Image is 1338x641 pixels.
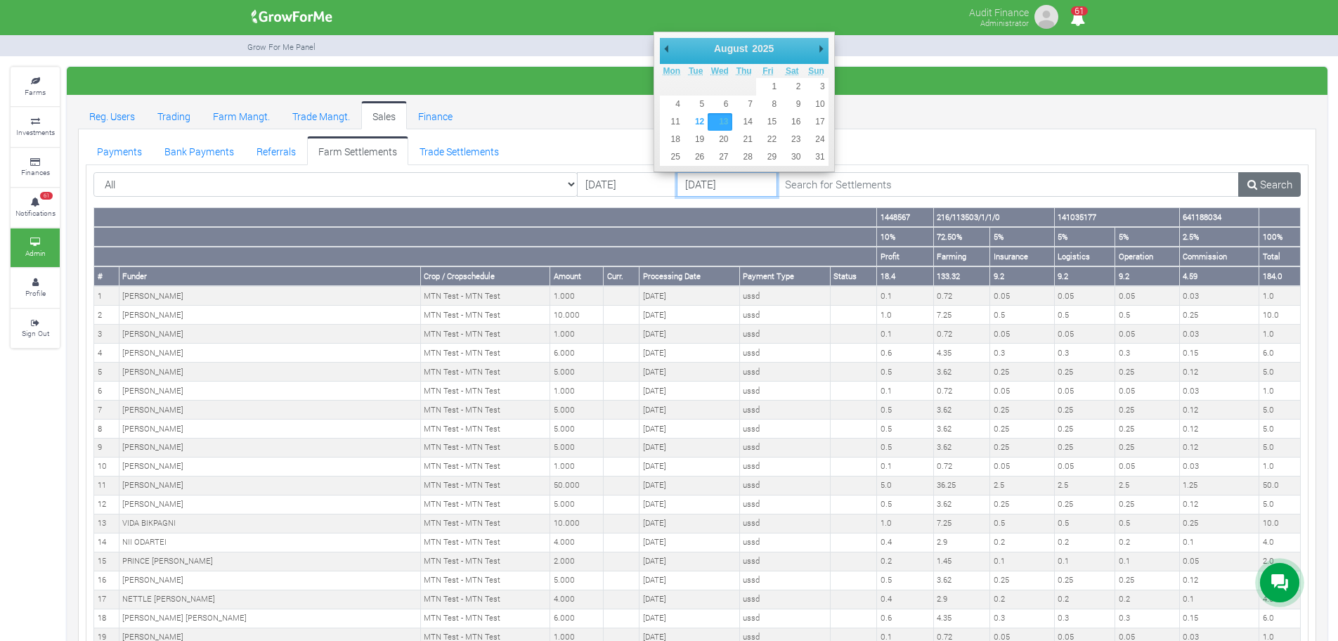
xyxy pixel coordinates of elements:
td: 0.3 [990,344,1054,363]
a: Sales [361,101,407,129]
div: 2025 [750,38,776,59]
td: MTN Test - MTN Test [420,420,550,439]
td: [DATE] [639,457,740,476]
td: MTN Test - MTN Test [420,533,550,552]
button: 24 [804,131,828,148]
th: 9.2 [1115,266,1179,286]
th: 2.5% [1179,227,1259,247]
small: Sign Out [22,328,49,338]
span: 61 [40,192,53,200]
td: 1.0 [877,306,934,325]
td: 0.5 [877,420,934,439]
th: Commission [1179,247,1259,266]
td: MTN Test - MTN Test [420,344,550,363]
a: Referrals [245,136,307,164]
td: MTN Test - MTN Test [420,306,550,325]
th: 641188034 [1179,208,1259,227]
p: Audit Finance [969,3,1029,20]
td: MTN Test - MTN Test [420,363,550,382]
td: 0.1 [877,286,934,305]
th: Status [830,266,877,286]
td: 50.000 [550,476,604,495]
button: 1 [756,78,780,96]
td: 5.000 [550,420,604,439]
td: 0.1 [877,457,934,476]
a: Trading [146,101,202,129]
small: Admin [25,248,46,258]
td: 0.05 [1054,382,1115,401]
button: 3 [804,78,828,96]
td: 10 [94,457,119,476]
button: 23 [780,131,804,148]
td: [DATE] [639,420,740,439]
abbr: Thursday [736,66,752,76]
td: 7.25 [933,514,990,533]
th: Payment Type [739,266,830,286]
td: ussd [739,382,830,401]
a: Trade Settlements [408,136,510,164]
span: 61 [1071,6,1088,15]
a: Admin [11,228,60,267]
td: 0.25 [990,363,1054,382]
td: [DATE] [639,514,740,533]
button: 2 [780,78,804,96]
th: Crop / Cropschedule [420,266,550,286]
button: 16 [780,113,804,131]
abbr: Wednesday [711,66,729,76]
td: 7 [94,401,119,420]
th: 141035177 [1054,208,1179,227]
th: Farming [933,247,990,266]
button: 20 [708,131,732,148]
td: 0.25 [1054,401,1115,420]
td: 0.05 [1115,382,1179,401]
td: 0.25 [990,420,1054,439]
td: [DATE] [639,363,740,382]
small: Grow For Me Panel [247,41,316,52]
td: 0.5 [877,401,934,420]
td: 0.4 [877,533,934,552]
td: MTN Test - MTN Test [420,325,550,344]
button: 29 [756,148,780,166]
a: Profile [11,268,60,307]
small: Administrator [980,18,1029,28]
td: [PERSON_NAME] [119,286,420,305]
td: 0.25 [1054,363,1115,382]
td: 0.72 [933,457,990,476]
td: 13 [94,514,119,533]
a: Bank Payments [153,136,245,164]
td: 5.000 [550,363,604,382]
td: 0.05 [990,286,1054,305]
td: ussd [739,438,830,457]
td: 5.0 [877,476,934,495]
td: [DATE] [639,476,740,495]
td: 0.12 [1179,363,1259,382]
td: 5.000 [550,401,604,420]
td: 1.0 [1259,286,1301,305]
button: 4 [660,96,684,113]
th: 9.2 [1054,266,1115,286]
td: 11 [94,476,119,495]
th: # [94,266,119,286]
td: MTN Test - MTN Test [420,514,550,533]
td: 0.25 [1054,495,1115,514]
td: 4.000 [550,533,604,552]
td: 2.5 [1054,476,1115,495]
td: 0.5 [877,495,934,514]
td: 1.000 [550,286,604,305]
td: 0.03 [1179,382,1259,401]
td: 8 [94,420,119,439]
td: 2.9 [933,533,990,552]
td: 0.2 [1054,533,1115,552]
td: 0.72 [933,382,990,401]
td: [PERSON_NAME] [119,344,420,363]
td: [PERSON_NAME] [119,420,420,439]
td: 0.05 [1054,286,1115,305]
td: 0.05 [1054,325,1115,344]
td: 0.5 [990,514,1054,533]
td: 0.05 [990,325,1054,344]
td: MTN Test - MTN Test [420,552,550,571]
button: 30 [780,148,804,166]
button: Previous Month [660,38,674,59]
th: 133.32 [933,266,990,286]
button: 15 [756,113,780,131]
